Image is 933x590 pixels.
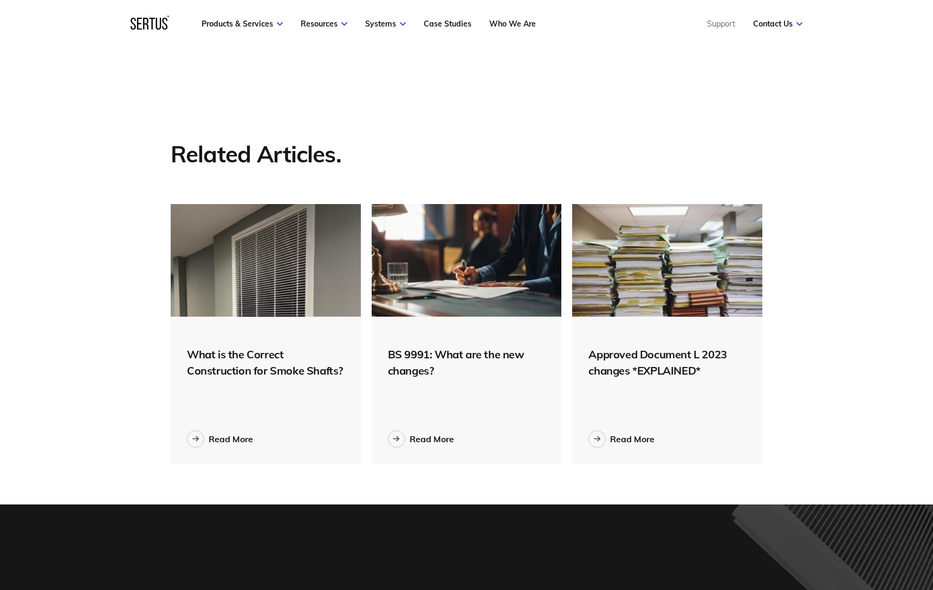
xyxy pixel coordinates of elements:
div: What is the Correct Construction for Smoke Shafts? [187,346,345,379]
div: Approved Document L 2023 changes *EXPLAINED* [588,346,746,379]
a: Who We Are [489,19,536,29]
a: Products & Services [202,19,283,29]
div: Read More [410,434,454,444]
div: BS 9991: What are the new changes? [388,346,546,379]
a: Read More [187,430,253,448]
a: Support [707,19,735,29]
div: Read More [209,434,253,444]
a: Systems [365,19,406,29]
a: Resources [301,19,347,29]
div: Read More [610,434,655,444]
div: Related Articles. [171,140,439,169]
a: Read More [588,430,655,448]
a: Case Studies [424,19,471,29]
a: Read More [388,430,454,448]
iframe: Chat Widget [738,464,933,590]
a: Contact Us [753,19,802,29]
